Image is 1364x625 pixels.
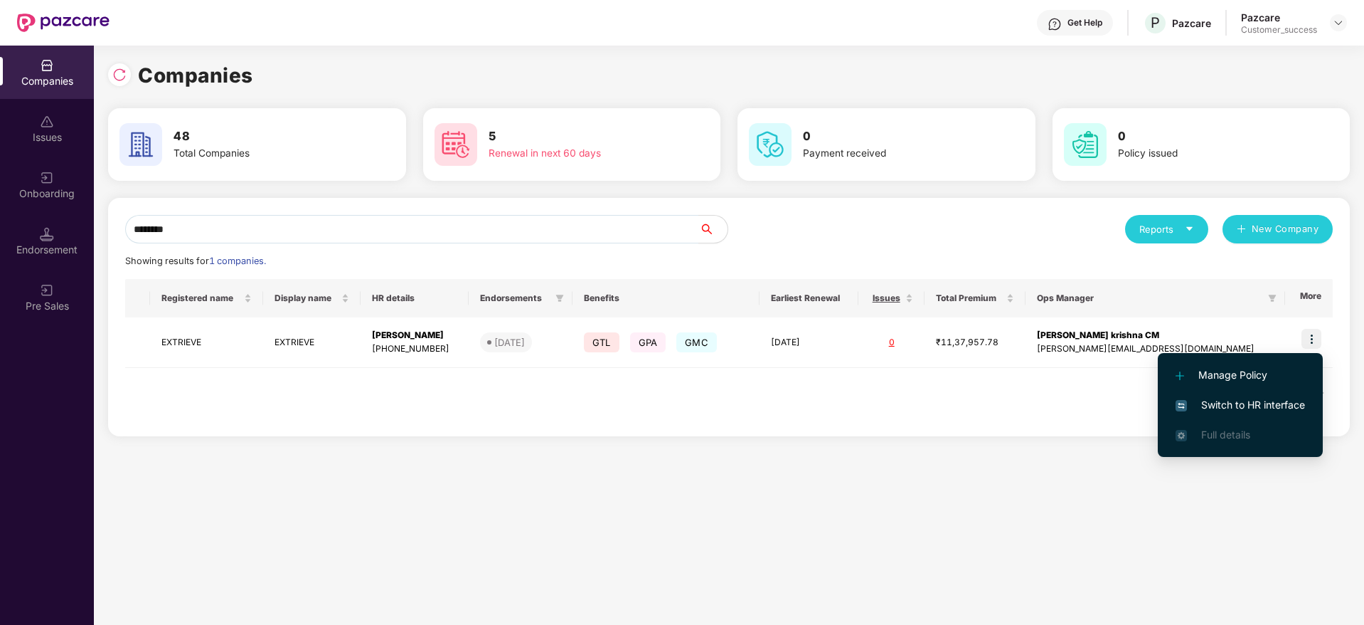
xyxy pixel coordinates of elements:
img: svg+xml;base64,PHN2ZyB3aWR0aD0iMjAiIGhlaWdodD0iMjAiIHZpZXdCb3g9IjAgMCAyMCAyMCIgZmlsbD0ibm9uZSIgeG... [40,171,54,185]
span: Display name [275,293,339,304]
img: New Pazcare Logo [17,14,110,32]
span: GTL [584,332,619,352]
img: svg+xml;base64,PHN2ZyBpZD0iRHJvcGRvd24tMzJ4MzIiIHhtbG5zPSJodHRwOi8vd3d3LnczLm9yZy8yMDAwL3N2ZyIgd2... [1333,17,1344,28]
span: caret-down [1185,224,1194,233]
div: Renewal in next 60 days [489,146,668,162]
span: Showing results for [125,256,266,266]
h3: 0 [1118,127,1297,146]
div: ₹11,37,957.78 [936,336,1014,350]
span: filter [553,290,567,307]
img: svg+xml;base64,PHN2ZyB4bWxucz0iaHR0cDovL3d3dy53My5vcmcvMjAwMC9zdmciIHdpZHRoPSIxNi4zNjMiIGhlaWdodD... [1176,430,1187,441]
th: Total Premium [925,279,1025,317]
h1: Companies [138,60,253,91]
div: 0 [870,336,913,350]
img: svg+xml;base64,PHN2ZyB4bWxucz0iaHR0cDovL3d3dy53My5vcmcvMjAwMC9zdmciIHdpZHRoPSI2MCIgaGVpZ2h0PSI2MC... [435,123,477,166]
span: New Company [1252,222,1319,236]
button: plusNew Company [1222,215,1333,243]
div: [DATE] [494,335,525,350]
span: Issues [870,293,902,304]
span: Registered name [161,293,242,304]
div: [PERSON_NAME] [372,329,457,342]
span: P [1151,14,1160,31]
span: filter [555,294,564,303]
img: svg+xml;base64,PHN2ZyBpZD0iQ29tcGFuaWVzIiB4bWxucz0iaHR0cDovL3d3dy53My5vcmcvMjAwMC9zdmciIHdpZHRoPS... [40,58,54,73]
th: Earliest Renewal [760,279,858,317]
th: HR details [361,279,469,317]
div: Total Companies [174,146,353,162]
button: search [698,215,728,243]
td: [DATE] [760,317,858,368]
img: svg+xml;base64,PHN2ZyB4bWxucz0iaHR0cDovL3d3dy53My5vcmcvMjAwMC9zdmciIHdpZHRoPSI2MCIgaGVpZ2h0PSI2MC... [119,123,162,166]
span: Manage Policy [1176,367,1305,383]
img: svg+xml;base64,PHN2ZyB3aWR0aD0iMjAiIGhlaWdodD0iMjAiIHZpZXdCb3g9IjAgMCAyMCAyMCIgZmlsbD0ibm9uZSIgeG... [40,283,54,298]
span: plus [1237,224,1246,236]
td: EXTRIEVE [263,317,361,368]
div: [PHONE_NUMBER] [372,342,457,356]
div: Pazcare [1172,16,1211,30]
td: EXTRIEVE [150,317,264,368]
div: Reports [1139,222,1194,236]
h3: 48 [174,127,353,146]
div: Payment received [803,146,982,162]
span: filter [1268,294,1277,303]
th: Registered name [150,279,264,317]
th: Issues [858,279,925,317]
span: 1 companies. [209,256,266,266]
h3: 0 [803,127,982,146]
img: svg+xml;base64,PHN2ZyB4bWxucz0iaHR0cDovL3d3dy53My5vcmcvMjAwMC9zdmciIHdpZHRoPSI2MCIgaGVpZ2h0PSI2MC... [1064,123,1107,166]
span: Full details [1201,429,1250,441]
div: Policy issued [1118,146,1297,162]
h3: 5 [489,127,668,146]
span: Total Premium [936,293,1003,304]
img: svg+xml;base64,PHN2ZyBpZD0iSGVscC0zMngzMiIgeG1sbnM9Imh0dHA6Ly93d3cudzMub3JnLzIwMDAvc3ZnIiB3aWR0aD... [1048,17,1062,31]
div: Pazcare [1241,11,1317,24]
img: svg+xml;base64,PHN2ZyB4bWxucz0iaHR0cDovL3d3dy53My5vcmcvMjAwMC9zdmciIHdpZHRoPSI2MCIgaGVpZ2h0PSI2MC... [749,123,792,166]
div: Customer_success [1241,24,1317,36]
span: search [698,224,728,235]
span: GMC [676,332,717,352]
span: Endorsements [480,293,550,304]
img: svg+xml;base64,PHN2ZyBpZD0iSXNzdWVzX2Rpc2FibGVkIiB4bWxucz0iaHR0cDovL3d3dy53My5vcmcvMjAwMC9zdmciIH... [40,115,54,129]
img: svg+xml;base64,PHN2ZyB3aWR0aD0iMTQuNSIgaGVpZ2h0PSIxNC41IiB2aWV3Qm94PSIwIDAgMTYgMTYiIGZpbGw9Im5vbm... [40,227,54,241]
div: Get Help [1067,17,1102,28]
div: [PERSON_NAME] krishna CM [1037,329,1274,342]
th: Benefits [572,279,760,317]
img: svg+xml;base64,PHN2ZyB4bWxucz0iaHR0cDovL3d3dy53My5vcmcvMjAwMC9zdmciIHdpZHRoPSIxNiIgaGVpZ2h0PSIxNi... [1176,400,1187,411]
th: Display name [263,279,361,317]
span: filter [1265,290,1279,307]
span: GPA [630,332,666,352]
img: svg+xml;base64,PHN2ZyB4bWxucz0iaHR0cDovL3d3dy53My5vcmcvMjAwMC9zdmciIHdpZHRoPSIxMi4yMDEiIGhlaWdodD... [1176,372,1184,380]
img: icon [1301,329,1321,349]
div: [PERSON_NAME][EMAIL_ADDRESS][DOMAIN_NAME] [1037,342,1274,356]
span: Ops Manager [1037,293,1262,304]
img: svg+xml;base64,PHN2ZyBpZD0iUmVsb2FkLTMyeDMyIiB4bWxucz0iaHR0cDovL3d3dy53My5vcmcvMjAwMC9zdmciIHdpZH... [112,68,127,82]
span: Switch to HR interface [1176,397,1305,413]
th: More [1285,279,1333,317]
